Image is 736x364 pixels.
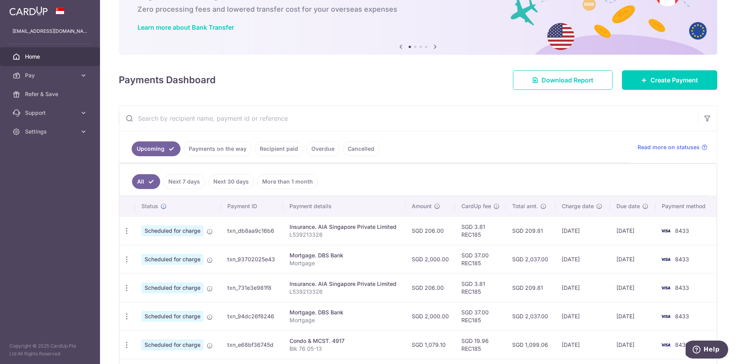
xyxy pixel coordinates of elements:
div: Mortgage. DBS Bank [289,252,399,259]
span: Read more on statuses [638,143,700,151]
span: Pay [25,71,77,79]
a: Upcoming [132,141,180,156]
td: txn_731e3e981f8 [221,273,283,302]
div: Condo & MCST. 4917 [289,337,399,345]
td: SGD 209.81 [506,216,556,245]
a: Payments on the way [184,141,252,156]
td: [DATE] [556,302,610,330]
p: L539213326 [289,288,399,296]
span: CardUp fee [461,202,491,210]
th: Payment ID [221,196,283,216]
td: [DATE] [610,216,656,245]
td: SGD 209.81 [506,273,556,302]
td: SGD 37.00 REC185 [455,302,506,330]
a: Recipient paid [255,141,303,156]
img: Bank Card [658,226,673,236]
td: [DATE] [556,330,610,359]
a: Next 7 days [163,174,205,189]
span: Total amt. [512,202,538,210]
td: SGD 2,000.00 [406,302,455,330]
span: Scheduled for charge [141,282,204,293]
img: Bank Card [658,255,673,264]
p: Mortgage [289,259,399,267]
span: Download Report [541,75,593,85]
a: Read more on statuses [638,143,707,151]
a: Create Payment [622,70,717,90]
span: Scheduled for charge [141,339,204,350]
td: SGD 2,037.00 [506,302,556,330]
td: [DATE] [610,302,656,330]
p: Mortgage [289,316,399,324]
td: txn_e68bf36745d [221,330,283,359]
div: Insurance. AIA Singapore Private Limited [289,223,399,231]
td: txn_db8aa9c16b6 [221,216,283,245]
td: SGD 2,000.00 [406,245,455,273]
div: Mortgage. DBS Bank [289,309,399,316]
span: 8433 [675,341,689,348]
span: Home [25,53,77,61]
span: Amount [412,202,432,210]
td: SGD 19.96 REC185 [455,330,506,359]
td: [DATE] [556,273,610,302]
span: Support [25,109,77,117]
div: Insurance. AIA Singapore Private Limited [289,280,399,288]
a: Next 30 days [208,174,254,189]
a: All [132,174,160,189]
td: SGD 37.00 REC185 [455,245,506,273]
td: SGD 2,037.00 [506,245,556,273]
td: txn_94dc26f8246 [221,302,283,330]
span: Settings [25,128,77,136]
span: Refer & Save [25,90,77,98]
span: Status [141,202,158,210]
span: 8433 [675,313,689,319]
img: Bank Card [658,283,673,293]
th: Payment details [283,196,406,216]
span: Due date [616,202,640,210]
td: [DATE] [610,330,656,359]
td: SGD 1,079.10 [406,330,455,359]
a: Download Report [513,70,613,90]
td: SGD 1,099.06 [506,330,556,359]
h4: Payments Dashboard [119,73,216,87]
span: Create Payment [650,75,698,85]
td: SGD 206.00 [406,273,455,302]
span: Scheduled for charge [141,254,204,265]
td: [DATE] [610,245,656,273]
iframe: Opens a widget where you can find more information [686,341,728,360]
span: 8433 [675,227,689,234]
img: CardUp [9,6,48,16]
a: More than 1 month [257,174,318,189]
td: SGD 3.81 REC185 [455,216,506,245]
h6: Zero processing fees and lowered transfer cost for your overseas expenses [138,5,698,14]
td: [DATE] [610,273,656,302]
th: Payment method [656,196,716,216]
img: Bank Card [658,312,673,321]
input: Search by recipient name, payment id or reference [119,106,698,131]
td: txn_93702025e43 [221,245,283,273]
a: Learn more about Bank Transfer [138,23,234,31]
td: SGD 3.81 REC185 [455,273,506,302]
td: SGD 206.00 [406,216,455,245]
a: Overdue [306,141,339,156]
td: [DATE] [556,216,610,245]
a: Cancelled [343,141,379,156]
td: [DATE] [556,245,610,273]
span: Scheduled for charge [141,225,204,236]
span: 8433 [675,284,689,291]
p: L539213326 [289,231,399,239]
span: 8433 [675,256,689,262]
p: Blk 76 05-13 [289,345,399,353]
span: Scheduled for charge [141,311,204,322]
span: Charge date [562,202,594,210]
img: Bank Card [658,340,673,350]
p: [EMAIL_ADDRESS][DOMAIN_NAME] [13,27,88,35]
